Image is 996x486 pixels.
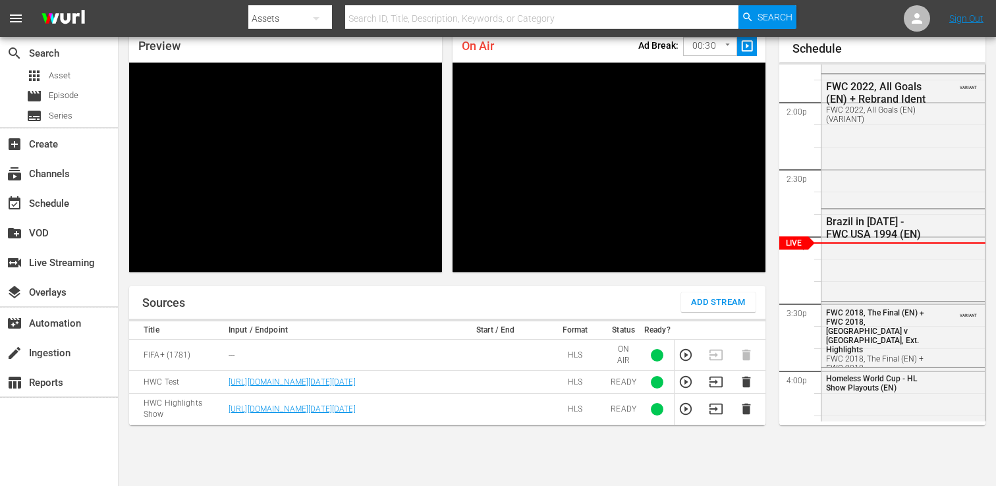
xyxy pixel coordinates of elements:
span: slideshow_sharp [740,39,755,54]
th: Status [607,321,640,340]
td: FIFA+ (1781) [129,340,225,371]
span: Reports [7,375,22,391]
span: Series [49,109,72,122]
td: READY [607,371,640,394]
button: Preview Stream [678,375,693,389]
button: Search [738,5,796,29]
h1: Schedule [792,42,985,55]
button: Delete [739,402,754,416]
span: Series [26,108,42,124]
span: VOD [7,225,22,241]
th: Ready? [640,321,675,340]
span: Preview [138,39,180,53]
span: On Air [462,39,494,53]
span: Live Streaming [7,255,22,271]
span: FWC 2018, The Final (EN) + FWC 2018, [GEOGRAPHIC_DATA] v [GEOGRAPHIC_DATA], Ext. Highlights [826,308,924,354]
button: Preview Stream [678,348,693,362]
p: Ad Break: [638,40,678,51]
span: VARIANT [960,79,977,90]
span: Episode [26,88,42,104]
td: HLS [543,371,607,394]
td: READY [607,394,640,425]
span: Homeless World Cup - HL Show Playouts (EN) [826,374,917,392]
button: Delete [739,375,754,389]
button: Preview Stream [678,402,693,416]
td: ON AIR [607,340,640,371]
span: Asset [49,69,70,82]
th: Format [543,321,607,340]
button: Transition [709,375,723,389]
td: HWC Highlights Show [129,394,225,425]
span: Channels [7,166,22,182]
div: FWC 2022, All Goals (EN) (VARIANT) [826,105,926,124]
span: menu [8,11,24,26]
span: Overlays [7,284,22,300]
button: Add Stream [681,292,756,312]
span: Search [7,45,22,61]
span: Search [758,5,792,29]
span: Create [7,136,22,152]
td: HWC Test [129,371,225,394]
button: Transition [709,402,723,416]
td: HLS [543,340,607,371]
span: Schedule [7,196,22,211]
a: Sign Out [949,13,983,24]
span: Automation [7,315,22,331]
td: HLS [543,394,607,425]
img: ans4CAIJ8jUAAAAAAAAAAAAAAAAAAAAAAAAgQb4GAAAAAAAAAAAAAAAAAAAAAAAAJMjXAAAAAAAAAAAAAAAAAAAAAAAAgAT5G... [32,3,95,34]
div: 00:30 [683,34,737,59]
div: FWC 2022, All Goals (EN) + Rebrand Ident [826,80,926,105]
div: FWC 2018, The Final (EN) + FWC 2018, [GEOGRAPHIC_DATA] v [GEOGRAPHIC_DATA], Ext. Highlights (VARI... [826,354,926,400]
a: [URL][DOMAIN_NAME][DATE][DATE] [229,404,356,414]
td: --- [225,340,448,371]
div: Video Player [129,63,442,272]
a: [URL][DOMAIN_NAME][DATE][DATE] [229,377,356,387]
span: Episode [49,89,78,102]
span: Add Stream [691,295,746,310]
th: Start / End [448,321,543,340]
th: Input / Endpoint [225,321,448,340]
div: Brazil in [DATE] - FWC USA 1994 (EN) [826,215,926,240]
div: Video Player [453,63,765,272]
span: Asset [26,68,42,84]
th: Title [129,321,225,340]
span: Ingestion [7,345,22,361]
span: VARIANT [960,307,977,317]
h1: Sources [142,296,185,310]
